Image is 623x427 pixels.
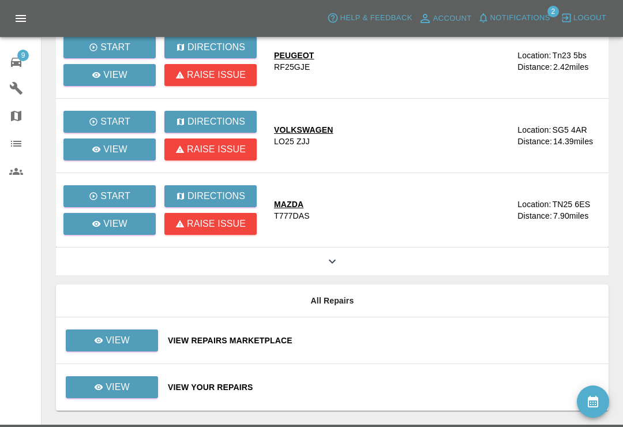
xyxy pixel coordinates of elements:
[517,124,599,147] a: Location:SG5 4ARDistance:14.39miles
[63,64,156,86] a: View
[324,9,415,27] button: Help & Feedback
[187,40,245,54] p: Directions
[56,284,609,317] th: All Repairs
[63,36,156,58] button: Start
[66,376,158,398] a: View
[558,9,609,27] button: Logout
[517,210,552,222] div: Distance:
[103,143,127,156] p: View
[106,380,130,394] p: View
[187,115,245,129] p: Directions
[553,61,599,73] div: 2.42 miles
[103,68,127,82] p: View
[517,61,552,73] div: Distance:
[517,198,599,222] a: Location:TN25 6ESDistance:7.90miles
[552,50,587,61] div: Tn23 5bs
[274,124,333,136] div: VOLKSWAGEN
[274,210,310,222] div: T777DAS
[187,143,246,156] p: Raise issue
[475,9,553,27] button: Notifications
[517,136,552,147] div: Distance:
[168,335,599,346] a: View Repairs Marketplace
[63,138,156,160] a: View
[547,6,559,17] span: 2
[17,50,29,61] span: 9
[490,12,550,25] span: Notifications
[274,50,508,73] a: PEUGEOTRF25GJE
[187,189,245,203] p: Directions
[433,12,472,25] span: Account
[187,68,246,82] p: Raise issue
[65,382,159,391] a: View
[274,50,314,61] div: PEUGEOT
[164,138,257,160] button: Raise issue
[103,217,127,231] p: View
[106,334,130,347] p: View
[274,198,508,222] a: MAZDAT777DAS
[517,198,551,210] div: Location:
[517,124,551,136] div: Location:
[65,335,159,344] a: View
[164,64,257,86] button: Raise issue
[553,136,599,147] div: 14.39 miles
[552,198,590,210] div: TN25 6ES
[164,185,257,207] button: Directions
[66,329,158,351] a: View
[577,385,609,418] button: availability
[164,111,257,133] button: Directions
[164,36,257,58] button: Directions
[274,198,310,210] div: MAZDA
[553,210,599,222] div: 7.90 miles
[274,124,508,147] a: VOLKSWAGENLO25 ZJJ
[340,12,412,25] span: Help & Feedback
[517,50,599,73] a: Location:Tn23 5bsDistance:2.42miles
[63,111,156,133] button: Start
[7,5,35,32] button: Open drawer
[415,9,475,28] a: Account
[552,124,587,136] div: SG5 4AR
[63,185,156,207] button: Start
[63,213,156,235] a: View
[100,115,130,129] p: Start
[274,136,310,147] div: LO25 ZJJ
[164,213,257,235] button: Raise issue
[274,61,310,73] div: RF25GJE
[517,50,551,61] div: Location:
[100,189,130,203] p: Start
[168,381,599,393] a: View Your Repairs
[187,217,246,231] p: Raise issue
[100,40,130,54] p: Start
[573,12,606,25] span: Logout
